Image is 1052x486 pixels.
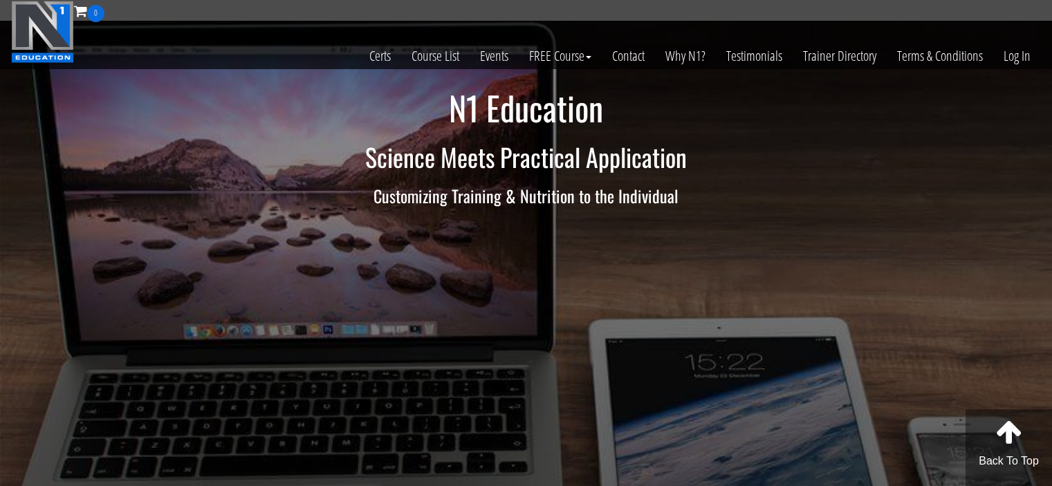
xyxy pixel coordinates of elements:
[716,22,793,90] a: Testimonials
[887,22,993,90] a: Terms & Conditions
[793,22,887,90] a: Trainer Directory
[993,22,1041,90] a: Log In
[74,1,104,20] a: 0
[122,90,931,127] h1: N1 Education
[655,22,716,90] a: Why N1?
[122,187,931,205] h3: Customizing Training & Nutrition to the Individual
[602,22,655,90] a: Contact
[470,22,519,90] a: Events
[122,143,931,171] h2: Science Meets Practical Application
[401,22,470,90] a: Course List
[11,1,74,63] img: n1-education
[519,22,602,90] a: FREE Course
[359,22,401,90] a: Certs
[87,5,104,22] span: 0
